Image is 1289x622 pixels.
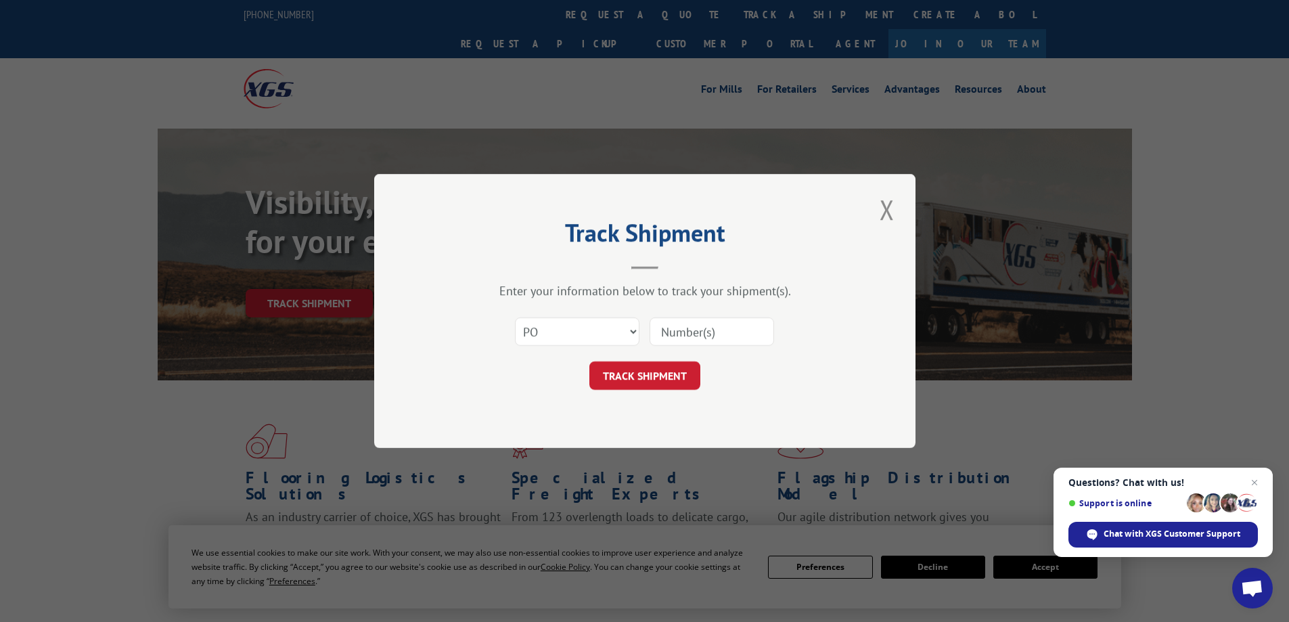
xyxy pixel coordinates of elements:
[1068,522,1258,548] span: Chat with XGS Customer Support
[442,283,848,298] div: Enter your information below to track your shipment(s).
[442,223,848,249] h2: Track Shipment
[650,317,774,346] input: Number(s)
[1104,528,1240,540] span: Chat with XGS Customer Support
[589,361,700,390] button: TRACK SHIPMENT
[1232,568,1273,608] a: Open chat
[1068,498,1182,508] span: Support is online
[1068,477,1258,488] span: Questions? Chat with us!
[876,191,899,228] button: Close modal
